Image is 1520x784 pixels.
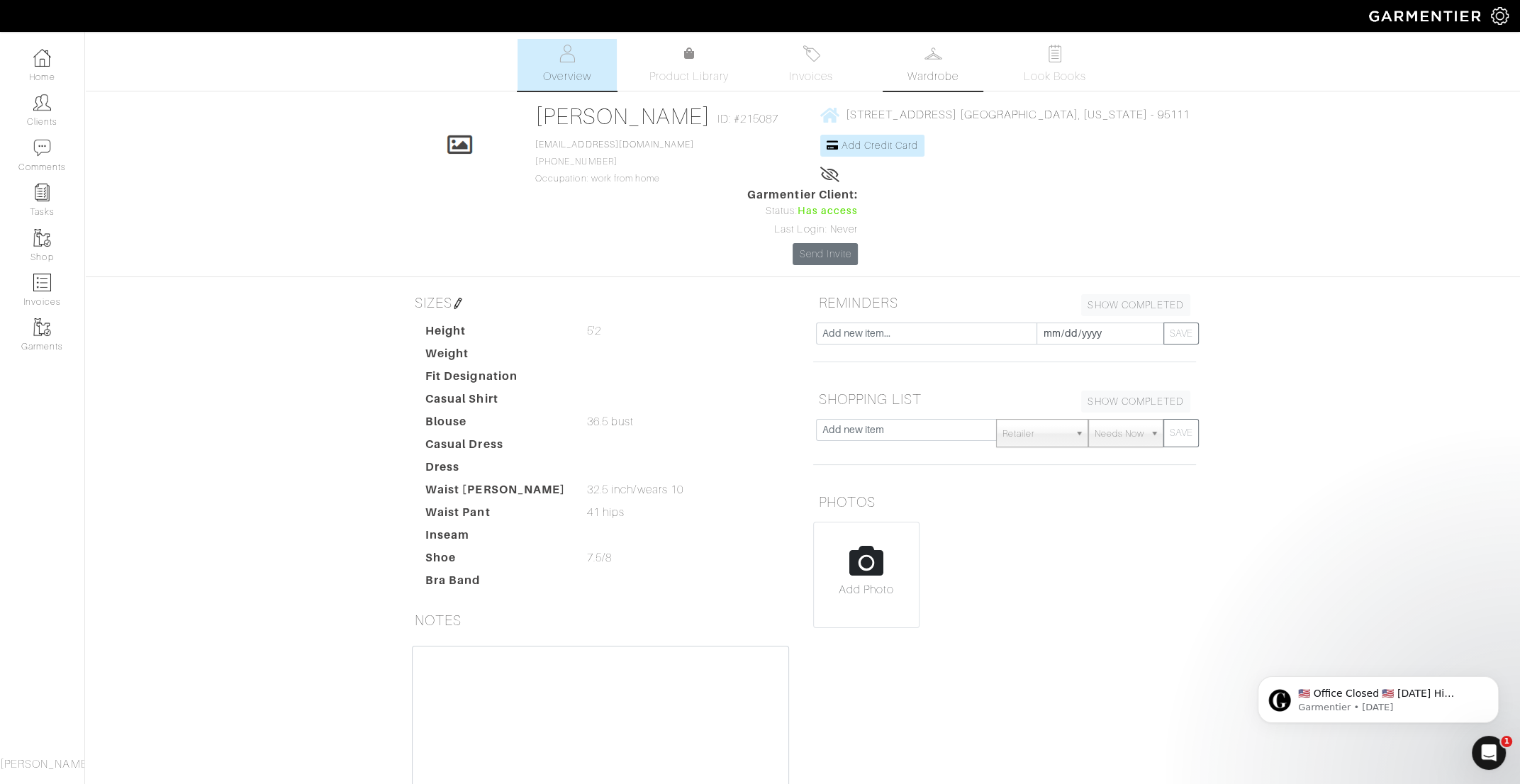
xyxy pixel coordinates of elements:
[535,140,694,150] a: [EMAIL_ADDRESS][DOMAIN_NAME]
[409,606,792,634] h5: NOTES
[1002,420,1069,448] span: Retailer
[33,139,51,157] img: comment-icon-a0a6a9ef722e966f86d9cbdc48e553b5cf19dbc54f86b18d962a5391bc8f6eb6.png
[649,68,730,85] span: Product Library
[33,274,51,291] img: orders-icon-0abe47150d42831381b5fb84f609e132dff9fe21cb692f30cb5eec754e2cba89.png
[793,243,858,265] a: Send Invite
[816,419,997,441] input: Add new item
[1005,39,1105,91] a: Look Books
[409,289,792,317] h5: SIZES
[820,135,924,157] a: Add Credit Card
[883,39,983,91] a: Wardrobe
[1095,420,1144,448] span: Needs Now
[559,45,576,62] img: basicinfo-40fd8af6dae0f16599ec9e87c0ef1c0a1fdea2edbe929e3d69a839185d80c458.svg
[587,413,634,430] span: 36.5 bust
[1163,419,1199,447] button: SAVE
[717,111,779,128] span: ID: #215087
[415,391,576,413] dt: Casual Shirt
[813,385,1196,413] h5: SHOPPING LIST
[1081,391,1190,413] a: SHOW COMPLETED
[747,222,858,237] div: Last Login: Never
[33,318,51,336] img: garments-icon-b7da505a4dc4fd61783c78ac3ca0ef83fa9d6f193b1c9dc38574b1d14d53ca28.png
[415,504,576,527] dt: Waist Pant
[761,39,861,91] a: Invoices
[816,323,1037,345] input: Add new item...
[1236,646,1520,746] iframe: Intercom notifications message
[587,549,612,566] span: 7.5/8
[639,45,739,85] a: Product Library
[797,203,858,219] span: Has access
[803,45,820,62] img: orders-27d20c2124de7fd6de4e0e44c1d41de31381a507db9b33961299e4e07d508b8c.svg
[842,140,918,151] span: Add Credit Card
[1491,7,1509,25] img: gear-icon-white-bd11855cb880d31180b6d7d6211b90ccbf57a29d726f0c71d8c61bd08dd39cc2.png
[789,68,832,85] span: Invoices
[747,203,858,219] div: Status:
[415,459,576,481] dt: Dress
[813,488,1196,516] h5: PHOTOS
[415,323,576,345] dt: Height
[535,103,710,129] a: [PERSON_NAME]
[924,45,942,62] img: wardrobe-487a4870c1b7c33e795ec22d11cfc2ed9d08956e64fb3008fe2437562e282088.svg
[820,106,1190,123] a: [STREET_ADDRESS] [GEOGRAPHIC_DATA], [US_STATE] - 95111
[813,289,1196,317] h5: REMINDERS
[1472,736,1506,770] iframe: Intercom live chat
[587,323,601,340] span: 5'2
[415,481,576,504] dt: Waist [PERSON_NAME]
[33,229,51,247] img: garments-icon-b7da505a4dc4fd61783c78ac3ca0ef83fa9d6f193b1c9dc38574b1d14d53ca28.png
[33,94,51,111] img: clients-icon-6bae9207a08558b7cb47a8932f037763ab4055f8c8b6bfacd5dc20c3e0201464.png
[846,108,1190,121] span: [STREET_ADDRESS] [GEOGRAPHIC_DATA], [US_STATE] - 95111
[415,413,576,436] dt: Blouse
[415,436,576,459] dt: Casual Dress
[1362,4,1491,28] img: garmentier-logo-header-white-b43fb05a5012e4ada735d5af1a66efaba907eab6374d6393d1fbf88cb4ef424d.png
[415,527,576,549] dt: Inseam
[543,68,591,85] span: Overview
[33,184,51,201] img: reminder-icon-8004d30b9f0a5d33ae49ab947aed9ed385cf756f9e5892f1edd6e32f2345188e.png
[33,49,51,67] img: dashboard-icon-dbcd8f5a0b271acd01030246c82b418ddd0df26cd7fceb0bd07c9910d44c42f6.png
[415,345,576,368] dt: Weight
[1501,736,1512,747] span: 1
[1163,323,1199,345] button: SAVE
[1024,68,1087,85] span: Look Books
[535,140,694,184] span: [PHONE_NUMBER] Occupation: work from home
[587,481,683,498] span: 32.5 inch/wears 10
[747,186,858,203] span: Garmentier Client:
[587,504,625,521] span: 41 hips
[452,298,464,309] img: pen-cf24a1663064a2ec1b9c1bd2387e9de7a2fa800b781884d57f21acf72779bad2.png
[1046,45,1064,62] img: todo-9ac3debb85659649dc8f770b8b6100bb5dab4b48dedcbae339e5042a72dfd3cc.svg
[518,39,617,91] a: Overview
[1081,294,1190,316] a: SHOW COMPLETED
[415,368,576,391] dt: Fit Designation
[415,572,576,595] dt: Bra Band
[907,68,959,85] span: Wardrobe
[415,549,576,572] dt: Shoe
